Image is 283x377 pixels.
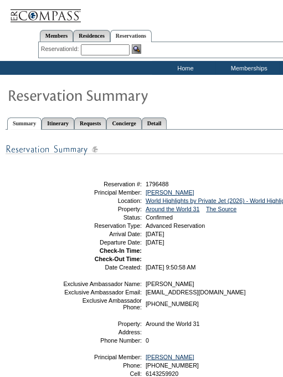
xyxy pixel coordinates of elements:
img: Reservaton Summary [7,84,229,106]
img: Reservation Search [132,44,141,54]
a: Requests [74,118,106,129]
td: Status: [63,214,142,221]
td: Cell: [63,370,142,377]
a: Residences [73,30,110,42]
td: Departure Date: [63,239,142,246]
a: Itinerary [42,118,74,129]
strong: Check-In Time: [100,247,142,254]
td: Property: [63,206,142,212]
td: Principal Member: [63,189,142,196]
span: [PHONE_NUMBER] [146,362,199,369]
a: The Source [206,206,236,212]
span: 1796488 [146,181,169,187]
td: Location: [63,197,142,204]
td: Reservation Type: [63,222,142,229]
a: [PERSON_NAME] [146,189,194,196]
a: Detail [142,118,167,129]
td: Arrival Date: [63,231,142,237]
a: Members [40,30,74,42]
td: Reservation #: [63,181,142,187]
td: Exclusive Ambassador Email: [63,289,142,296]
a: Concierge [106,118,141,129]
td: Phone: [63,362,142,369]
span: Around the World 31 [146,320,200,327]
div: ReservationId: [41,44,81,54]
td: Exclusive Ambassador Phone: [63,297,142,310]
span: [DATE] [146,231,164,237]
td: Principal Member: [63,354,142,360]
td: Date Created: [63,264,142,271]
span: 0 [146,337,149,344]
span: Confirmed [146,214,173,221]
span: [DATE] 9:50:58 AM [146,264,195,271]
a: Around the World 31 [146,206,200,212]
td: Address: [63,329,142,335]
span: Advanced Reservation [146,222,205,229]
td: Property: [63,320,142,327]
td: Exclusive Ambassador Name: [63,281,142,287]
a: [PERSON_NAME] [146,354,194,360]
strong: Check-Out Time: [95,256,142,262]
span: 6143259920 [146,370,178,377]
span: [PERSON_NAME] [146,281,194,287]
td: Home [152,61,216,75]
a: Summary [7,118,42,130]
span: [PHONE_NUMBER] [146,300,199,307]
span: [DATE] [146,239,164,246]
a: Reservations [110,30,152,42]
td: Phone Number: [63,337,142,344]
td: Memberships [216,61,280,75]
span: [EMAIL_ADDRESS][DOMAIN_NAME] [146,289,246,296]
